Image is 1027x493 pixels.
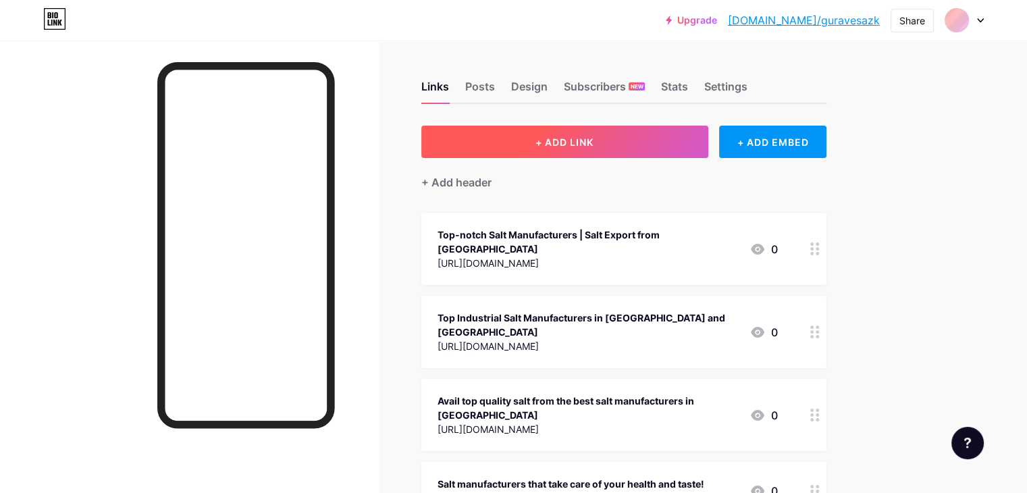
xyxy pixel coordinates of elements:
[749,324,778,340] div: 0
[438,339,739,353] div: [URL][DOMAIN_NAME]
[535,136,594,148] span: + ADD LINK
[749,407,778,423] div: 0
[704,78,747,103] div: Settings
[421,126,708,158] button: + ADD LINK
[564,78,645,103] div: Subscribers
[438,256,739,270] div: [URL][DOMAIN_NAME]
[421,174,492,190] div: + Add header
[728,12,880,28] a: [DOMAIN_NAME]/guravesazk
[438,422,739,436] div: [URL][DOMAIN_NAME]
[511,78,548,103] div: Design
[631,82,643,90] span: NEW
[719,126,826,158] div: + ADD EMBED
[438,228,739,256] div: Top-notch Salt Manufacturers | Salt Export from [GEOGRAPHIC_DATA]
[666,15,717,26] a: Upgrade
[661,78,688,103] div: Stats
[899,14,925,28] div: Share
[465,78,495,103] div: Posts
[438,477,704,491] div: Salt manufacturers that take care of your health and taste!
[749,241,778,257] div: 0
[438,394,739,422] div: Avail top quality salt from the best salt manufacturers in [GEOGRAPHIC_DATA]
[438,311,739,339] div: Top Industrial Salt Manufacturers in [GEOGRAPHIC_DATA] and [GEOGRAPHIC_DATA]
[421,78,449,103] div: Links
